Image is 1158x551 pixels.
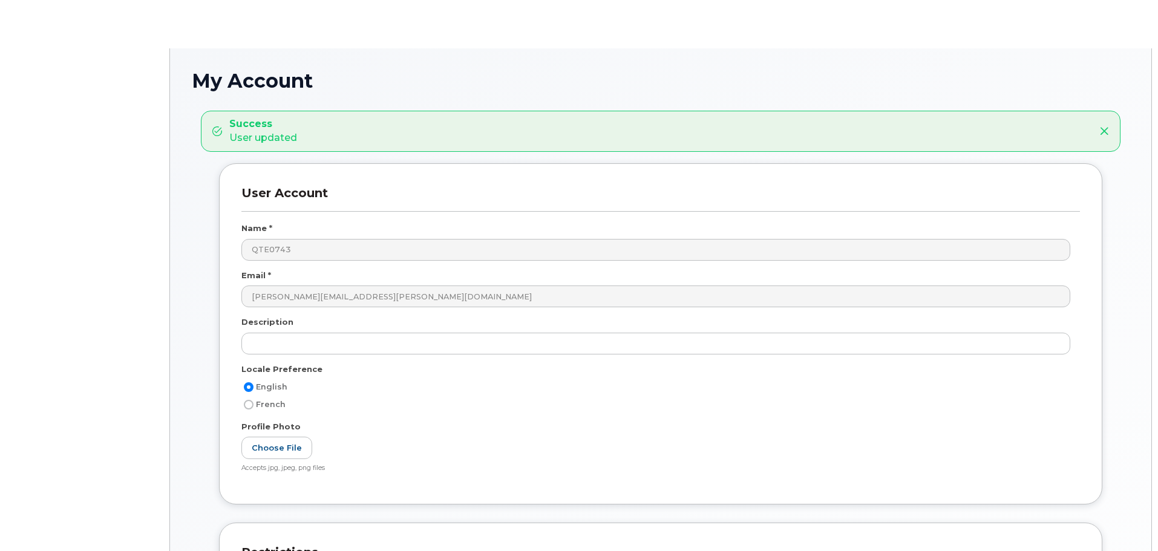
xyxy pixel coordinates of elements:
h3: User Account [241,186,1080,212]
strong: Success [229,117,297,131]
label: Locale Preference [241,364,322,375]
label: Email * [241,270,271,281]
input: French [244,400,254,409]
span: English [256,382,287,391]
input: English [244,382,254,392]
div: Accepts jpg, jpeg, png files [241,464,1070,473]
h1: My Account [192,70,1130,91]
div: User updated [229,117,297,145]
label: Profile Photo [241,421,301,432]
span: French [256,400,286,409]
label: Name * [241,223,272,234]
label: Choose File [241,437,312,459]
label: Description [241,316,293,328]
